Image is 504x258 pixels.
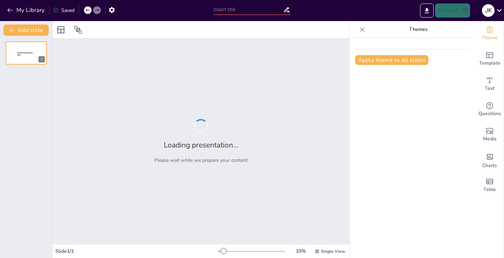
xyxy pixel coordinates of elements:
span: Sendsteps presentation editor [17,52,33,56]
div: Saved [53,7,75,14]
button: My Library [5,5,48,16]
div: 1 [6,41,47,65]
button: Apply theme to all slides [355,55,428,65]
div: Layout [55,24,66,35]
span: Single View [321,249,345,254]
span: Template [479,59,500,67]
span: Questions [478,110,501,118]
div: Change the overall theme [476,21,504,46]
div: Add text boxes [476,72,504,97]
div: Add images, graphics, shapes or video [476,122,504,147]
span: Charts [482,162,497,170]
span: Text [485,85,495,92]
button: Present [435,4,470,18]
span: Theme [482,34,498,42]
div: Add ready made slides [476,46,504,72]
span: Position [74,26,82,34]
div: Slide 1 / 1 [55,248,218,254]
p: Themes [368,21,469,38]
div: Add charts and graphs [476,147,504,173]
span: Media [483,135,497,143]
div: J K [482,4,495,17]
div: Add a table [476,173,504,198]
button: J K [482,4,495,18]
button: Export to PowerPoint [420,4,434,18]
button: Add slide [3,25,49,36]
input: Insert title [213,5,283,15]
div: 1 [38,56,45,62]
div: Get real-time input from your audience [476,97,504,122]
div: 33 % [292,248,309,254]
p: Please wait while we prepare your content [154,157,248,164]
span: Table [483,186,496,193]
h2: Loading presentation... [164,140,238,150]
